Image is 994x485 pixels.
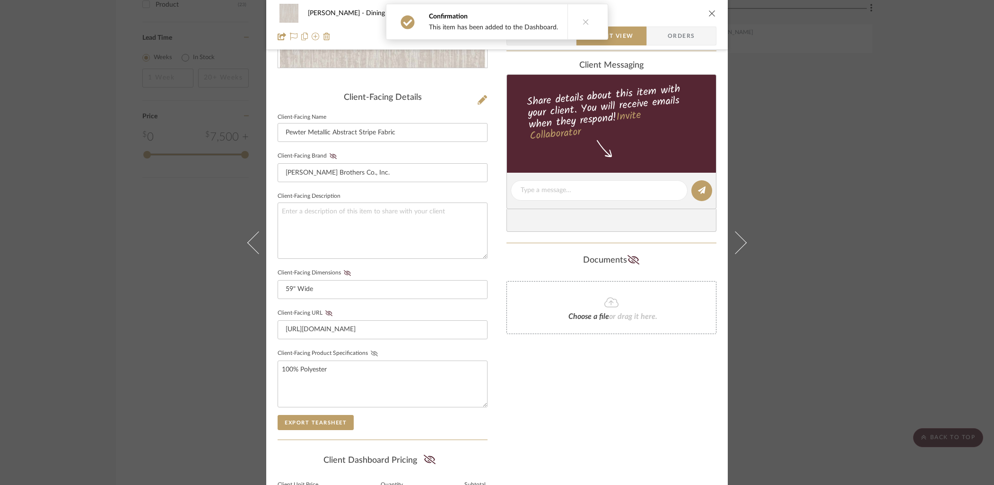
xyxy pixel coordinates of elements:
[506,253,716,268] div: Documents
[568,313,609,320] span: Choose a file
[278,194,340,199] label: Client-Facing Description
[278,350,381,357] label: Client-Facing Product Specifications
[506,81,718,144] div: Share details about this item with your client. You will receive emails when they respond!
[278,115,326,120] label: Client-Facing Name
[278,320,488,339] input: Enter item URL
[278,4,300,23] img: 354425d4-7cbf-4db2-abf7-5bd7270bc3c1_48x40.jpg
[506,61,716,71] div: client Messaging
[368,350,381,357] button: Client-Facing Product Specifications
[429,12,558,21] div: Confirmation
[327,153,340,159] button: Client-Facing Brand
[708,9,716,18] button: close
[323,33,331,40] img: Remove from project
[278,93,488,103] div: Client-Facing Details
[278,310,335,317] label: Client-Facing URL
[429,23,558,32] div: This item has been added to the Dashboard.
[278,270,354,276] label: Client-Facing Dimensions
[323,310,335,317] button: Client-Facing URL
[609,313,657,320] span: or drag it here.
[366,10,410,17] span: Dining Room
[278,153,340,159] label: Client-Facing Brand
[278,163,488,182] input: Enter Client-Facing Brand
[278,280,488,299] input: Enter item dimensions
[278,123,488,142] input: Enter Client-Facing Item Name
[278,415,354,430] button: Export Tearsheet
[657,26,706,45] span: Orders
[590,26,633,45] span: Client View
[308,10,366,17] span: [PERSON_NAME]
[341,270,354,276] button: Client-Facing Dimensions
[278,450,488,471] div: Client Dashboard Pricing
